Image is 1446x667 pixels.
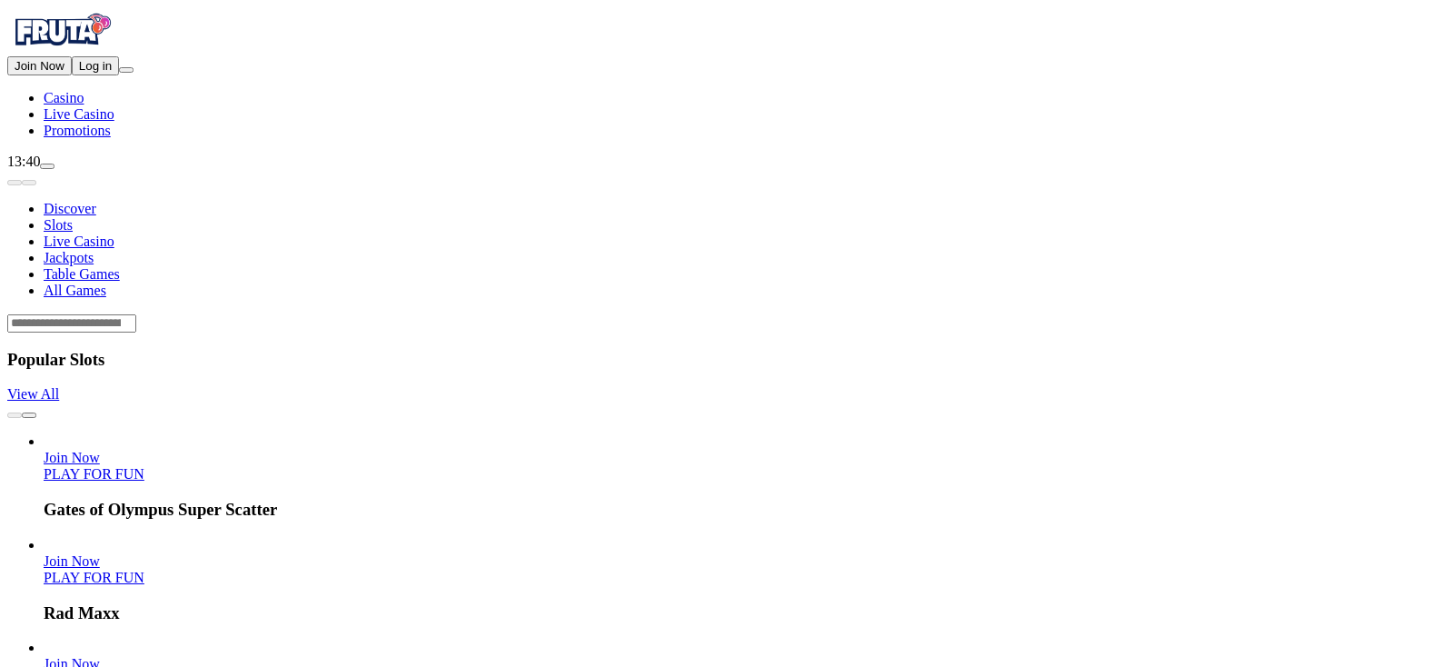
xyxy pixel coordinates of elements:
a: All Games [44,283,106,298]
a: View All [7,386,59,402]
a: Live Casino [44,106,114,122]
nav: Lobby [7,170,1439,299]
a: Table Games [44,266,120,282]
article: Gates of Olympus Super Scatter [44,433,1439,520]
nav: Main menu [7,90,1439,139]
a: Rad Maxx [44,553,100,569]
button: Join Now [7,56,72,75]
a: Casino [44,90,84,105]
a: Gates of Olympus Super Scatter [44,450,100,465]
a: Fruta [7,40,116,55]
button: prev slide [7,180,22,185]
a: Rad Maxx [44,570,144,585]
a: Live Casino [44,234,114,249]
a: Jackpots [44,250,94,265]
span: Join Now [44,450,100,465]
header: Lobby [7,170,1439,333]
button: menu [119,67,134,73]
a: Promotions [44,123,111,138]
h3: Gates of Olympus Super Scatter [44,500,1439,520]
span: Join Now [15,59,64,73]
span: 13:40 [7,154,40,169]
a: Gates of Olympus Super Scatter [44,466,144,482]
nav: Primary [7,7,1439,139]
button: live-chat [40,164,54,169]
input: Search [7,314,136,333]
article: Rad Maxx [44,537,1439,623]
button: next slide [22,180,36,185]
h3: Rad Maxx [44,603,1439,623]
button: prev slide [7,413,22,418]
a: Discover [44,201,96,216]
h3: Popular Slots [7,350,1439,370]
button: Log in [72,56,119,75]
img: Fruta [7,7,116,53]
span: Join Now [44,553,100,569]
a: Slots [44,217,73,233]
button: next slide [22,413,36,418]
span: Log in [79,59,112,73]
